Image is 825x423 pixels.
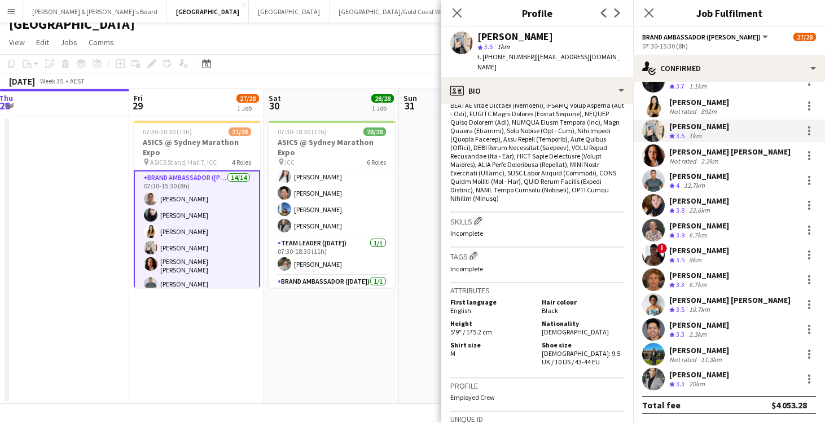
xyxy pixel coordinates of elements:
[687,231,709,240] div: 6.7km
[676,131,684,140] span: 3.5
[450,381,624,391] h3: Profile
[450,328,492,336] span: 5'9" / 175.2 cm
[450,215,624,227] h3: Skills
[642,33,761,41] span: Brand Ambassador (Mon - Fri)
[687,82,709,91] div: 1.1km
[56,35,82,50] a: Jobs
[542,349,620,366] span: [DEMOGRAPHIC_DATA]: 9.5 UK / 10 US / 43-44 EU
[495,42,512,51] span: 1km
[687,280,709,290] div: 6.7km
[642,33,770,41] button: Brand Ambassador ([PERSON_NAME])
[542,328,609,336] span: [DEMOGRAPHIC_DATA]
[669,221,729,231] div: [PERSON_NAME]
[450,285,624,296] h3: Attributes
[9,76,35,87] div: [DATE]
[89,37,114,47] span: Comms
[676,82,684,90] span: 3.7
[793,33,816,41] span: 27/28
[269,93,281,103] span: Sat
[633,6,825,20] h3: Job Fulfilment
[132,99,143,112] span: 29
[70,77,85,85] div: AEST
[403,93,417,103] span: Sun
[450,33,624,202] span: Lorem Ipsumdolor (Sitamet), Conse Adipiscing (Eli - Sed), Doeiu Temporinci (Utlabo Etdolor), Magn...
[669,345,729,355] div: [PERSON_NAME]
[237,104,258,112] div: 1 Job
[687,330,709,340] div: 2.3km
[441,77,633,104] div: Bio
[150,158,217,166] span: ASICS Stand, Hall 7, ICC
[450,393,624,402] p: Employed Crew
[669,107,699,116] div: Not rated
[278,127,327,136] span: 07:30-18:30 (11h)
[676,231,684,239] span: 3.9
[699,157,721,165] div: 2.2km
[687,206,712,215] div: 22.6km
[687,131,704,141] div: 1km
[269,275,395,314] app-card-role: Brand Ambassador ([DATE])1/112:30-18:30 (6h)
[642,42,816,50] div: 07:30-15:30 (8h)
[682,181,707,191] div: 12.7km
[134,121,260,288] app-job-card: 07:30-20:30 (13h)27/28ASICS @ Sydney Marathon Expo ASICS Stand, Hall 7, ICC4 RolesBrand Ambassado...
[542,341,624,349] h5: Shoe size
[450,319,533,328] h5: Height
[669,369,729,380] div: [PERSON_NAME]
[477,32,553,42] div: [PERSON_NAME]
[236,94,259,103] span: 27/28
[37,77,65,85] span: Week 35
[676,280,684,289] span: 3.3
[699,355,724,364] div: 11.3km
[5,35,29,50] a: View
[676,181,679,190] span: 4
[9,37,25,47] span: View
[269,137,395,157] h3: ASICS @ Sydney Marathon Expo
[269,121,395,288] app-job-card: 07:30-18:30 (11h)28/28ASICS @ Sydney Marathon Expo ICC6 Roles![PERSON_NAME][PERSON_NAME][PERSON_N...
[633,55,825,82] div: Confirmed
[143,127,192,136] span: 07:30-20:30 (13h)
[676,255,684,264] span: 3.5
[676,380,684,388] span: 3.3
[669,270,729,280] div: [PERSON_NAME]
[285,158,295,166] span: ICC
[371,94,394,103] span: 28/28
[542,298,624,306] h5: Hair colour
[450,265,624,273] p: Incomplete
[167,1,249,23] button: [GEOGRAPHIC_DATA]
[687,255,704,265] div: 8km
[484,42,493,51] span: 3.5
[36,37,49,47] span: Edit
[229,127,251,136] span: 27/28
[402,99,417,112] span: 31
[249,1,330,23] button: [GEOGRAPHIC_DATA]
[687,380,707,389] div: 20km
[9,16,135,33] h1: [GEOGRAPHIC_DATA]
[669,147,791,157] div: [PERSON_NAME] [PERSON_NAME]
[60,37,77,47] span: Jobs
[669,196,729,206] div: [PERSON_NAME]
[134,93,143,103] span: Fri
[669,355,699,364] div: Not rated
[669,97,729,107] div: [PERSON_NAME]
[367,158,386,166] span: 6 Roles
[542,306,558,315] span: Black
[676,305,684,314] span: 3.5
[450,229,624,237] p: Incomplete
[450,298,533,306] h5: First language
[669,171,729,181] div: [PERSON_NAME]
[676,330,684,338] span: 3.3
[330,1,463,23] button: [GEOGRAPHIC_DATA]/Gold Coast Winter
[642,399,681,411] div: Total fee
[441,6,633,20] h3: Profile
[363,127,386,136] span: 28/28
[372,104,393,112] div: 1 Job
[669,320,729,330] div: [PERSON_NAME]
[477,52,620,71] span: | [EMAIL_ADDRESS][DOMAIN_NAME]
[699,107,719,116] div: 892m
[771,399,807,411] div: $4 053.28
[669,121,729,131] div: [PERSON_NAME]
[669,295,791,305] div: [PERSON_NAME] [PERSON_NAME]
[450,341,533,349] h5: Shirt size
[669,157,699,165] div: Not rated
[477,52,536,61] span: t. [PHONE_NUMBER]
